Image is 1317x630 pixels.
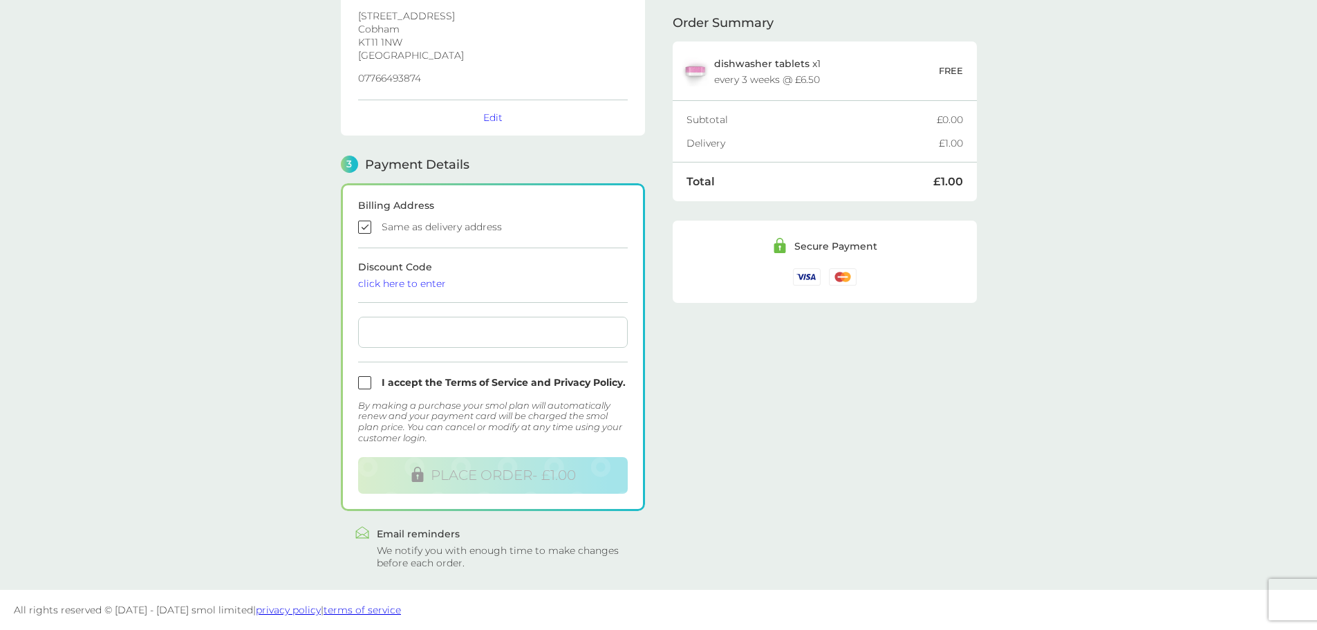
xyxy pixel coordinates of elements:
[794,241,877,251] div: Secure Payment
[358,37,628,47] p: KT11 1NW
[686,138,939,148] div: Delivery
[365,158,469,171] span: Payment Details
[714,57,810,70] span: dishwasher tablets
[483,111,503,124] button: Edit
[793,268,821,286] img: /assets/icons/cards/visa.svg
[933,176,963,187] div: £1.00
[358,279,628,288] div: click here to enter
[939,64,963,78] p: FREE
[358,24,628,34] p: Cobham
[377,544,631,569] div: We notify you with enough time to make changes before each order.
[714,58,821,69] p: x 1
[714,75,820,84] div: every 3 weeks @ £6.50
[686,115,937,124] div: Subtotal
[377,529,631,539] div: Email reminders
[431,467,576,483] span: PLACE ORDER - £1.00
[364,326,622,338] iframe: Secure card payment input frame
[256,604,321,616] a: privacy policy
[358,400,628,443] div: By making a purchase your smol plan will automatically renew and your payment card will be charge...
[686,176,933,187] div: Total
[358,261,628,288] span: Discount Code
[939,138,963,148] div: £1.00
[341,156,358,173] span: 3
[358,50,628,60] p: [GEOGRAPHIC_DATA]
[358,73,628,83] p: 07766493874
[358,201,628,210] div: Billing Address
[358,11,628,21] p: [STREET_ADDRESS]
[829,268,857,286] img: /assets/icons/cards/mastercard.svg
[324,604,401,616] a: terms of service
[937,115,963,124] div: £0.00
[358,457,628,494] button: PLACE ORDER- £1.00
[673,17,774,29] span: Order Summary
